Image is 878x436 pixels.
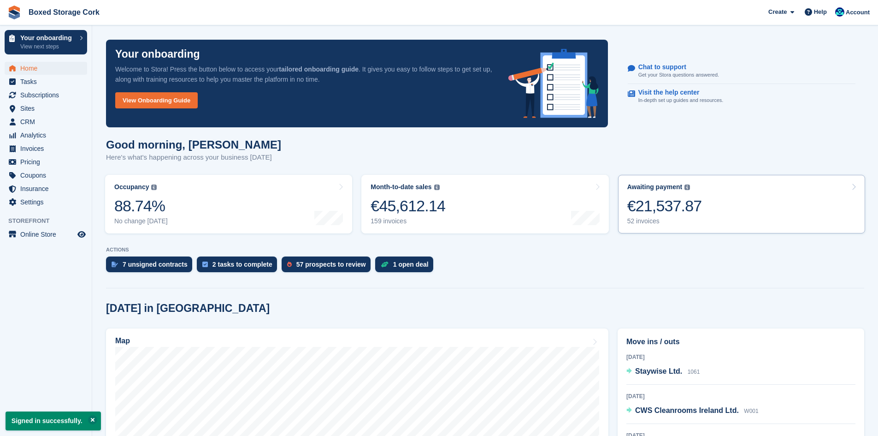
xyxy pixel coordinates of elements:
p: Welcome to Stora! Press the button below to access your . It gives you easy to follow steps to ge... [115,64,494,84]
a: menu [5,89,87,102]
h2: [DATE] in [GEOGRAPHIC_DATA] [106,302,270,315]
span: Home [20,62,76,75]
a: Staywise Ltd. 1061 [626,366,700,378]
img: stora-icon-8386f47178a22dfd0bd8f6a31ec36ba5ce8667c1dd55bd0f319d3a0aa187defe.svg [7,6,21,19]
span: CRM [20,115,76,128]
p: Here's what's happening across your business [DATE] [106,152,281,163]
div: 2 tasks to complete [212,261,272,268]
div: 57 prospects to review [296,261,366,268]
a: menu [5,75,87,88]
a: Visit the help center In-depth set up guides and resources. [628,84,855,109]
div: 88.74% [114,197,168,215]
img: contract_signature_icon-13c848040528278c33f63329250d36e43548de30e8caae1d1a13099fd9432cc5.svg [112,262,118,267]
span: W001 [744,408,758,414]
p: Get your Stora questions answered. [638,71,719,79]
a: Awaiting payment €21,537.87 52 invoices [618,175,865,233]
h2: Move ins / outs [626,336,855,347]
p: In-depth set up guides and resources. [638,96,724,104]
p: Visit the help center [638,89,716,96]
div: [DATE] [626,353,855,361]
div: 52 invoices [627,217,702,225]
span: Analytics [20,129,76,142]
a: Preview store [76,229,87,240]
img: task-75834270c22a3079a89374b754ae025e5fb1db73e45f91037f5363f120a921f8.svg [202,262,208,267]
a: View Onboarding Guide [115,92,198,108]
p: View next steps [20,42,75,51]
span: Settings [20,196,76,209]
a: 57 prospects to review [282,257,375,277]
span: 1061 [688,369,700,375]
p: Chat to support [638,63,712,71]
a: Month-to-date sales €45,612.14 159 invoices [361,175,608,233]
span: Tasks [20,75,76,88]
a: Boxed Storage Cork [25,5,103,20]
a: menu [5,155,87,168]
a: Occupancy 88.74% No change [DATE] [105,175,352,233]
span: Invoices [20,142,76,155]
h2: Map [115,337,130,345]
a: Your onboarding View next steps [5,30,87,54]
a: menu [5,142,87,155]
img: icon-info-grey-7440780725fd019a000dd9b08b2336e03edf1995a4989e88bcd33f0948082b44.svg [151,185,157,190]
img: onboarding-info-6c161a55d2c0e0a8cae90662b2fe09162a5109e8cc188191df67fb4f79e88e88.svg [508,49,599,118]
img: Vincent [835,7,844,17]
p: Your onboarding [20,35,75,41]
div: Occupancy [114,183,149,191]
span: Create [768,7,787,17]
span: Online Store [20,228,76,241]
a: Chat to support Get your Stora questions answered. [628,59,855,84]
span: Storefront [8,216,92,226]
div: [DATE] [626,392,855,400]
a: menu [5,102,87,115]
img: deal-1b604bf984904fb50ccaf53a9ad4b4a5d6e5aea283cecdc64d6e3604feb123c2.svg [381,261,389,268]
div: 7 unsigned contracts [123,261,188,268]
div: 1 open deal [393,261,429,268]
div: Awaiting payment [627,183,683,191]
span: Sites [20,102,76,115]
span: CWS Cleanrooms Ireland Ltd. [635,406,739,414]
span: Subscriptions [20,89,76,102]
span: Pricing [20,155,76,168]
img: prospect-51fa495bee0391a8d652442698ab0144808aea92771e9ea1ae160a38d050c398.svg [287,262,292,267]
a: menu [5,196,87,209]
span: Coupons [20,169,76,182]
p: Signed in successfully. [6,412,101,430]
span: Help [814,7,827,17]
a: 1 open deal [375,257,438,277]
strong: tailored onboarding guide [279,66,359,73]
a: menu [5,62,87,75]
div: €45,612.14 [371,197,445,215]
span: Staywise Ltd. [635,367,682,375]
div: €21,537.87 [627,197,702,215]
a: menu [5,169,87,182]
p: Your onboarding [115,49,200,60]
a: menu [5,129,87,142]
img: icon-info-grey-7440780725fd019a000dd9b08b2336e03edf1995a4989e88bcd33f0948082b44.svg [684,185,690,190]
span: Insurance [20,182,76,195]
a: 7 unsigned contracts [106,257,197,277]
a: menu [5,115,87,128]
p: ACTIONS [106,247,864,253]
div: No change [DATE] [114,217,168,225]
a: 2 tasks to complete [197,257,282,277]
a: menu [5,182,87,195]
a: CWS Cleanrooms Ireland Ltd. W001 [626,405,759,417]
div: 159 invoices [371,217,445,225]
a: menu [5,228,87,241]
span: Account [846,8,870,17]
img: icon-info-grey-7440780725fd019a000dd9b08b2336e03edf1995a4989e88bcd33f0948082b44.svg [434,185,440,190]
div: Month-to-date sales [371,183,431,191]
h1: Good morning, [PERSON_NAME] [106,138,281,151]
